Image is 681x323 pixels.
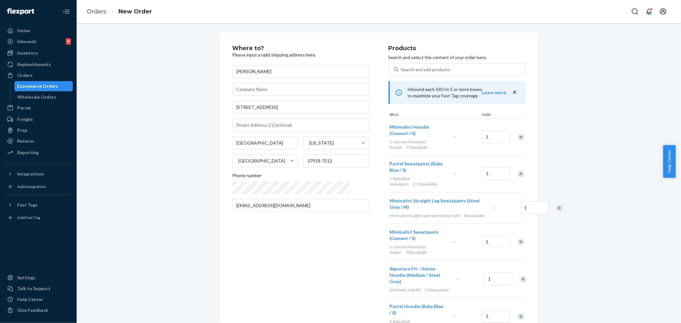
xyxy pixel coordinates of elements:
input: ZIP Code [303,154,369,167]
input: Quantity [482,167,510,180]
div: Inventory [17,50,38,56]
span: — [453,239,457,244]
a: Orders [87,8,106,15]
div: Remove Item [556,205,563,211]
h2: Where to? [232,45,369,52]
input: Email (Only Required for International) [232,199,369,212]
a: Talk to Support [4,283,73,294]
button: Close Navigation [60,5,73,18]
a: Wholesale Orders [14,92,73,102]
a: Inventory [4,48,73,58]
a: Home [4,26,73,36]
span: Signature Fit - Unisex Hoodie (Medium / Steel Grey) [390,266,440,284]
div: Returns [17,138,34,144]
input: Quantity [482,235,510,248]
div: Fast Tags [17,202,38,208]
div: Reporting [17,149,39,156]
a: Returns [4,136,73,146]
button: Minimalist Straight Leg Sweatpants (Steel Grey / M) [390,198,484,210]
button: Give Feedback [4,305,73,315]
div: Units [481,112,510,118]
div: Give Feedback [17,307,48,313]
input: Quantity [520,201,549,214]
ol: breadcrumbs [82,2,157,21]
input: Quantity [484,273,512,285]
div: Add Integration [17,184,46,189]
span: 583 available [464,213,485,218]
input: City [232,137,299,149]
span: — [456,276,459,282]
a: Parcel [4,103,73,113]
span: Pastel Hoodie (Baby Blue / S) [390,304,443,315]
div: Help Center [17,296,43,303]
a: Replenishments [4,59,73,70]
div: Inbound each SKU in 5 or more boxes to maximize your Fast Tag coverage [389,81,526,104]
a: Orders [4,70,73,80]
div: Wholesale Orders [18,94,57,100]
div: Remove Item [518,134,524,140]
h2: Products [389,45,526,52]
span: Minimalist Sweatpants (Cement / S) [390,229,439,241]
div: Talk to Support [17,285,50,292]
span: Pastel Sweatpants (Baby Blue / S) [390,161,443,173]
div: SKUs [389,112,481,118]
button: Integrations [4,169,73,179]
div: Search and add products [401,66,450,73]
div: Add Fast Tag [17,215,40,220]
div: Settings [17,274,35,281]
a: Add Fast Tag [4,213,73,223]
div: Freight [17,116,33,123]
span: MinimalistStraightLegSweatsSteelGreyM [390,213,460,218]
span: [DOMAIN_NAME] [390,288,421,292]
div: Remove Item [520,276,526,282]
button: Learn more [482,89,506,96]
div: 9 [66,38,71,45]
p: Search and select the content of your order here. [389,54,526,61]
a: Prep [4,125,73,135]
p: Please input a valid shipping address here. [232,52,369,58]
a: Freight [4,114,73,124]
button: Fast Tags [4,200,73,210]
div: Integrations [17,171,44,177]
div: Remove Item [518,313,524,320]
div: Remove Item [518,171,524,177]
a: Add Integration [4,182,73,192]
div: Replenishments [17,61,51,68]
span: S. Cement Minimalist Sweats [390,244,426,255]
div: [GEOGRAPHIC_DATA] [238,158,285,164]
span: Minimalist Straight Leg Sweatpants (Steel Grey / M) [390,198,480,210]
button: Open Search Box [629,5,641,18]
button: Open account menu [657,5,670,18]
button: Pastel Sweatpants (Baby Blue / S) [390,161,446,173]
div: Parcel [17,105,31,111]
div: Prep [17,127,27,133]
button: Help Center [663,145,676,178]
button: Minimalist Sweatpants (Cement / S) [390,229,446,242]
a: Inbounds9 [4,36,73,47]
div: Ecommerce Orders [18,83,58,89]
span: 5,506 available [425,288,449,292]
span: — [453,134,457,139]
span: 709 available [406,250,427,255]
span: Minimalist Hoodie (Cement / S) [390,124,429,136]
div: Orders [17,72,33,79]
img: Flexport logo [7,8,34,15]
input: Street Address [232,101,369,114]
input: Quantity [482,131,510,143]
input: First & Last Name [232,65,369,78]
button: Signature Fit - Unisex Hoodie (Medium / Steel Grey) [390,266,448,285]
span: — [492,205,496,210]
a: New Order [118,8,152,15]
button: close [511,89,518,96]
input: Company Name [232,83,369,96]
a: Reporting [4,147,73,158]
div: Remove Item [518,239,524,245]
div: Home [17,27,30,34]
span: 2,118 available [413,182,438,186]
button: Pastel Hoodie (Baby Blue / S) [390,303,446,316]
span: Phone number [232,172,262,181]
button: Minimalist Hoodie (Cement / S) [390,124,446,137]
